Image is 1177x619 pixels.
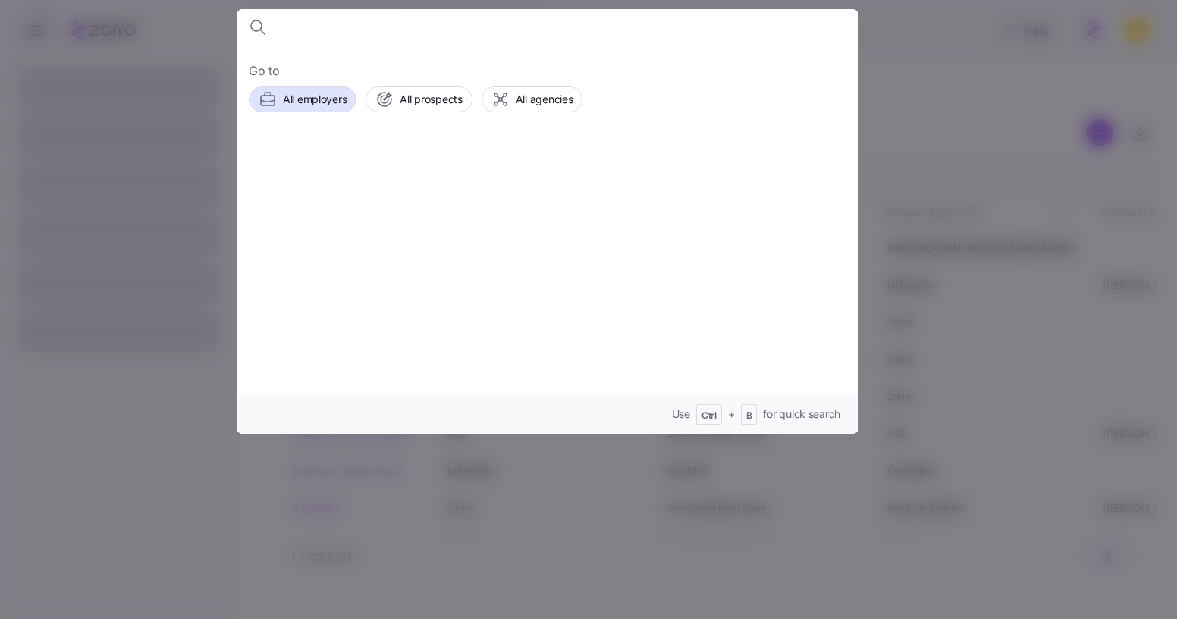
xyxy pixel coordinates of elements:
span: for quick search [763,407,840,422]
span: + [728,407,735,422]
span: All employers [283,92,347,107]
span: Ctrl [701,410,717,423]
span: All agencies [516,92,573,107]
span: B [746,410,752,423]
button: All prospects [366,86,472,112]
button: All employers [249,86,356,112]
span: Go to [249,61,846,80]
span: All prospects [400,92,462,107]
button: All agencies [482,86,583,112]
span: Use [672,407,690,422]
